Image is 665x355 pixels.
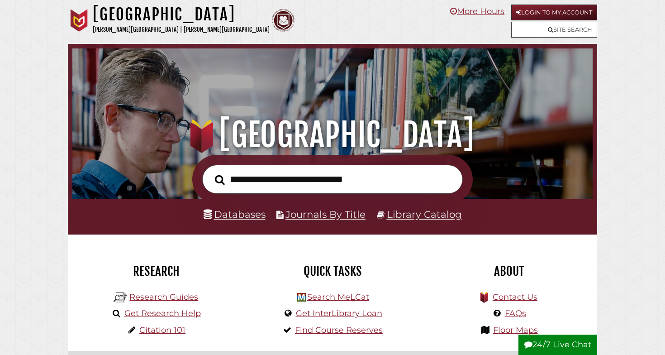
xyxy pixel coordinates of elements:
img: Hekman Library Logo [297,293,306,302]
a: Search MeLCat [307,292,369,302]
a: Citation 101 [139,325,185,335]
a: Contact Us [493,292,537,302]
button: Search [210,172,229,187]
h2: Quick Tasks [251,264,414,279]
i: Search [215,174,225,185]
p: [PERSON_NAME][GEOGRAPHIC_DATA] | [PERSON_NAME][GEOGRAPHIC_DATA] [93,24,270,35]
h1: [GEOGRAPHIC_DATA] [93,5,270,24]
a: FAQs [505,308,526,318]
a: Get Research Help [124,308,201,318]
a: Databases [204,208,266,220]
a: Login to My Account [511,5,597,20]
img: Calvin Theological Seminary [272,9,294,32]
a: Get InterLibrary Loan [296,308,382,318]
h2: About [427,264,590,279]
h1: [GEOGRAPHIC_DATA] [82,115,583,155]
img: Hekman Library Logo [114,291,127,304]
a: Site Search [511,22,597,38]
a: Journals By Title [285,208,366,220]
a: Floor Maps [493,325,538,335]
h2: Research [75,264,237,279]
a: Research Guides [129,292,198,302]
img: Calvin University [68,9,90,32]
a: Find Course Reserves [295,325,383,335]
a: More Hours [450,6,504,16]
a: Library Catalog [387,208,462,220]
